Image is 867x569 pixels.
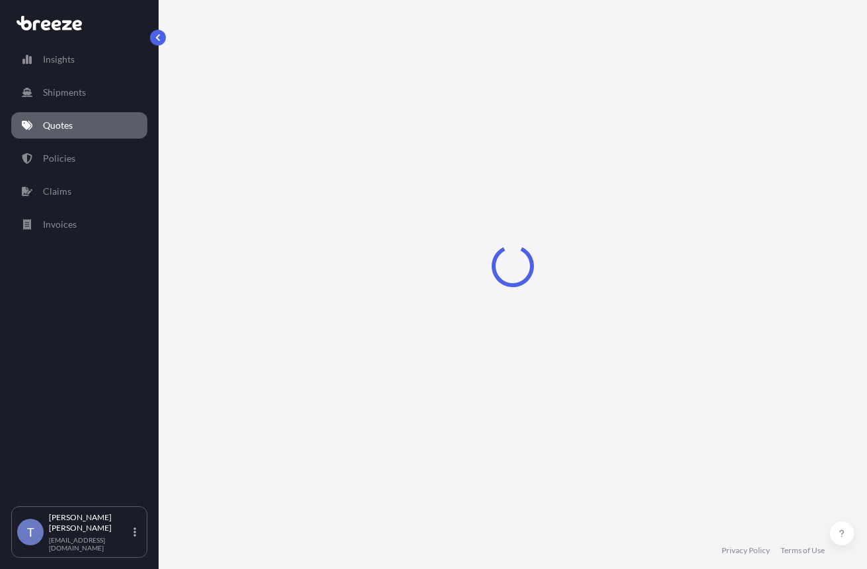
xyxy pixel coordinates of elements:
p: Insights [43,53,75,66]
a: Claims [11,178,147,205]
p: Policies [43,152,75,165]
p: Quotes [43,119,73,132]
p: Claims [43,185,71,198]
p: [EMAIL_ADDRESS][DOMAIN_NAME] [49,536,131,552]
a: Privacy Policy [722,545,770,556]
p: Shipments [43,86,86,99]
p: Invoices [43,218,77,231]
a: Shipments [11,79,147,106]
p: [PERSON_NAME] [PERSON_NAME] [49,512,131,533]
a: Invoices [11,211,147,238]
a: Insights [11,46,147,73]
a: Policies [11,145,147,172]
span: T [27,525,34,539]
a: Quotes [11,112,147,139]
a: Terms of Use [780,545,825,556]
